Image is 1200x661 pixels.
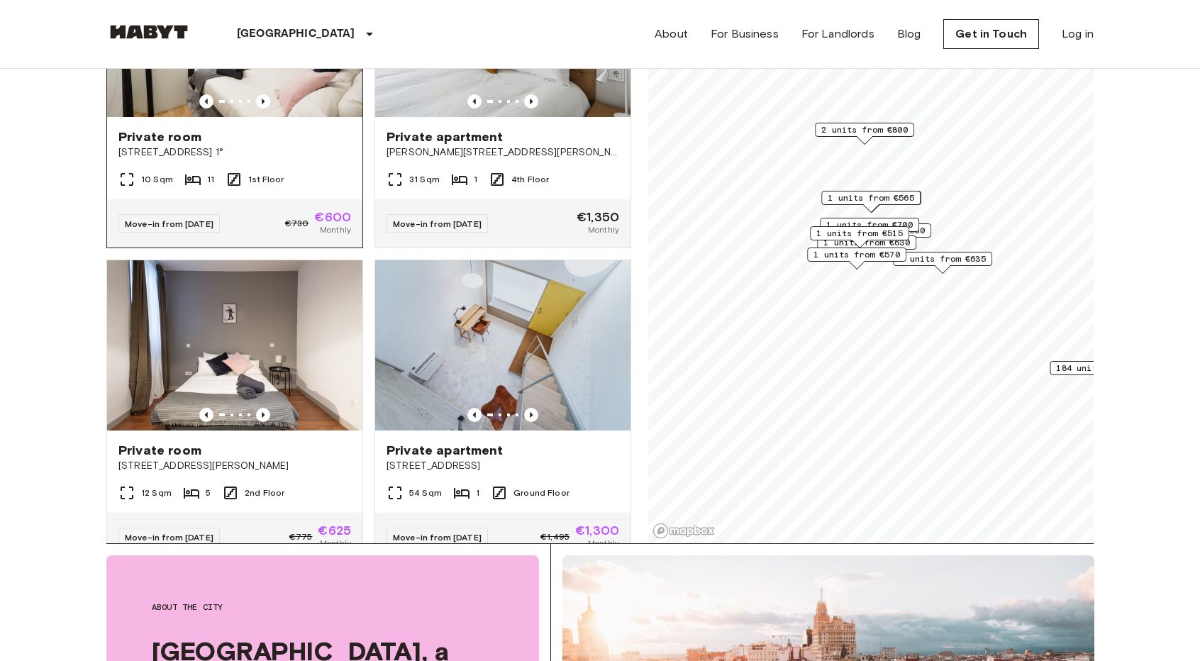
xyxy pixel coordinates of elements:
[828,191,914,204] span: 1 units from €565
[152,601,494,613] span: About the city
[943,19,1039,49] a: Get in Touch
[118,442,201,459] span: Private room
[387,128,504,145] span: Private apartment
[289,531,313,543] span: €775
[513,487,570,499] span: Ground Floor
[107,260,362,431] img: Marketing picture of unit ES-15-007-001-05H
[655,26,688,43] a: About
[318,524,351,537] span: €625
[575,524,619,537] span: €1,300
[118,145,351,160] span: [STREET_ADDRESS] 1°
[821,123,908,136] span: 2 units from €800
[588,537,619,550] span: Monthly
[237,26,355,43] p: [GEOGRAPHIC_DATA]
[467,408,482,422] button: Previous image
[897,26,921,43] a: Blog
[815,123,914,145] div: Map marker
[409,173,440,186] span: 31 Sqm
[141,487,172,499] span: 12 Sqm
[810,226,909,248] div: Map marker
[106,260,363,562] a: Marketing picture of unit ES-15-007-001-05HPrevious imagePrevious imagePrivate room[STREET_ADDRES...
[374,260,631,562] a: Marketing picture of unit ES-15-025-001-01HPrevious imagePrevious imagePrivate apartment[STREET_A...
[118,128,201,145] span: Private room
[320,223,351,236] span: Monthly
[256,94,270,109] button: Previous image
[387,145,619,160] span: [PERSON_NAME][STREET_ADDRESS][PERSON_NAME][PERSON_NAME]
[314,211,351,223] span: €600
[476,487,479,499] span: 1
[524,94,538,109] button: Previous image
[813,248,900,261] span: 1 units from €570
[245,487,284,499] span: 2nd Floor
[838,224,925,237] span: 1 units from €600
[826,218,913,231] span: 1 units from €700
[816,227,903,240] span: 1 units from €515
[320,537,351,550] span: Monthly
[711,26,779,43] a: For Business
[206,487,211,499] span: 5
[118,459,351,473] span: [STREET_ADDRESS][PERSON_NAME]
[141,173,173,186] span: 10 Sqm
[540,531,570,543] span: €1,495
[256,408,270,422] button: Previous image
[474,173,477,186] span: 1
[285,217,309,230] span: €730
[387,459,619,473] span: [STREET_ADDRESS]
[1056,362,1157,374] span: 184 units from €1100
[820,218,919,240] div: Map marker
[893,252,992,274] div: Map marker
[393,532,482,543] span: Move-in from [DATE]
[125,218,213,229] span: Move-in from [DATE]
[577,211,619,223] span: €1,350
[393,218,482,229] span: Move-in from [DATE]
[375,260,630,431] img: Marketing picture of unit ES-15-025-001-01H
[106,25,191,39] img: Habyt
[199,408,213,422] button: Previous image
[524,408,538,422] button: Previous image
[409,487,442,499] span: 54 Sqm
[207,173,214,186] span: 11
[652,523,715,539] a: Mapbox logo
[801,26,874,43] a: For Landlords
[807,248,906,270] div: Map marker
[387,442,504,459] span: Private apartment
[899,252,986,265] span: 1 units from €635
[588,223,619,236] span: Monthly
[1050,361,1164,383] div: Map marker
[248,173,284,186] span: 1st Floor
[823,236,910,249] span: 1 units from €630
[821,191,921,213] div: Map marker
[511,173,549,186] span: 4th Floor
[125,532,213,543] span: Move-in from [DATE]
[1062,26,1094,43] a: Log in
[199,94,213,109] button: Previous image
[467,94,482,109] button: Previous image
